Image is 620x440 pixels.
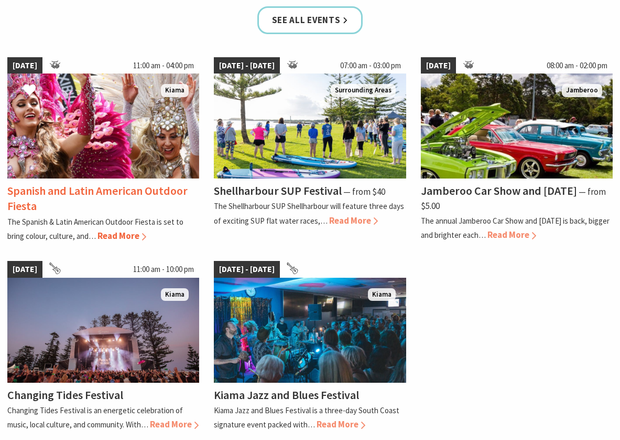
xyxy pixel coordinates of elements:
h4: Shellharbour SUP Festival [214,183,342,198]
a: See all Events [257,6,363,34]
img: Jamberoo Car Show [421,74,613,179]
img: Dancers in jewelled pink and silver costumes with feathers, holding their hands up while smiling [7,74,199,179]
a: [DATE] - [DATE] 07:00 am - 03:00 pm Jodie Edwards Welcome to Country Surrounding Areas Shellharbo... [214,57,406,243]
span: Read More [487,229,536,240]
img: Changing Tides Main Stage [7,278,199,383]
p: Kiama Jazz and Blues Festival is a three-day South Coast signature event packed with… [214,405,399,429]
button: Click to Favourite Spanish and Latin American Outdoor Fiesta [13,73,47,109]
h4: Jamberoo Car Show and [DATE] [421,183,577,198]
p: The annual Jamberoo Car Show and [DATE] is back, bigger and brighter each… [421,216,610,240]
span: [DATE] - [DATE] [214,57,280,74]
h4: Kiama Jazz and Blues Festival [214,387,359,402]
span: [DATE] [7,261,42,278]
h4: Spanish and Latin American Outdoor Fiesta [7,183,188,213]
span: [DATE] [421,57,456,74]
span: Read More [329,215,378,226]
p: The Spanish & Latin American Outdoor Fiesta is set to bring colour, culture, and… [7,217,183,241]
a: [DATE] 08:00 am - 02:00 pm Jamberoo Car Show Jamberoo Jamberoo Car Show and [DATE] ⁠— from $5.00 ... [421,57,613,243]
span: Read More [317,418,365,430]
span: Jamberoo [562,84,602,97]
img: Jodie Edwards Welcome to Country [214,74,406,179]
a: [DATE] - [DATE] Kiama Bowling Club Kiama Kiama Jazz and Blues Festival Kiama Jazz and Blues Festi... [214,261,406,432]
p: The Shellharbour SUP Shellharbour will feature three days of exciting SUP flat water races,… [214,201,404,225]
img: Kiama Bowling Club [214,278,406,383]
span: Surrounding Areas [331,84,396,97]
span: ⁠— from $40 [343,186,385,197]
span: [DATE] [7,57,42,74]
span: Read More [150,418,199,430]
h4: Changing Tides Festival [7,387,123,402]
span: Kiama [368,288,396,301]
span: Read More [97,230,146,242]
span: 07:00 am - 03:00 pm [335,57,406,74]
a: [DATE] 11:00 am - 10:00 pm Changing Tides Main Stage Kiama Changing Tides Festival Changing Tides... [7,261,199,432]
span: 11:00 am - 10:00 pm [128,261,199,278]
a: [DATE] 11:00 am - 04:00 pm Dancers in jewelled pink and silver costumes with feathers, holding th... [7,57,199,243]
span: 08:00 am - 02:00 pm [541,57,613,74]
span: [DATE] - [DATE] [214,261,280,278]
span: 11:00 am - 04:00 pm [128,57,199,74]
p: Changing Tides Festival is an energetic celebration of music, local culture, and community. With… [7,405,183,429]
span: Kiama [161,288,189,301]
span: Kiama [161,84,189,97]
